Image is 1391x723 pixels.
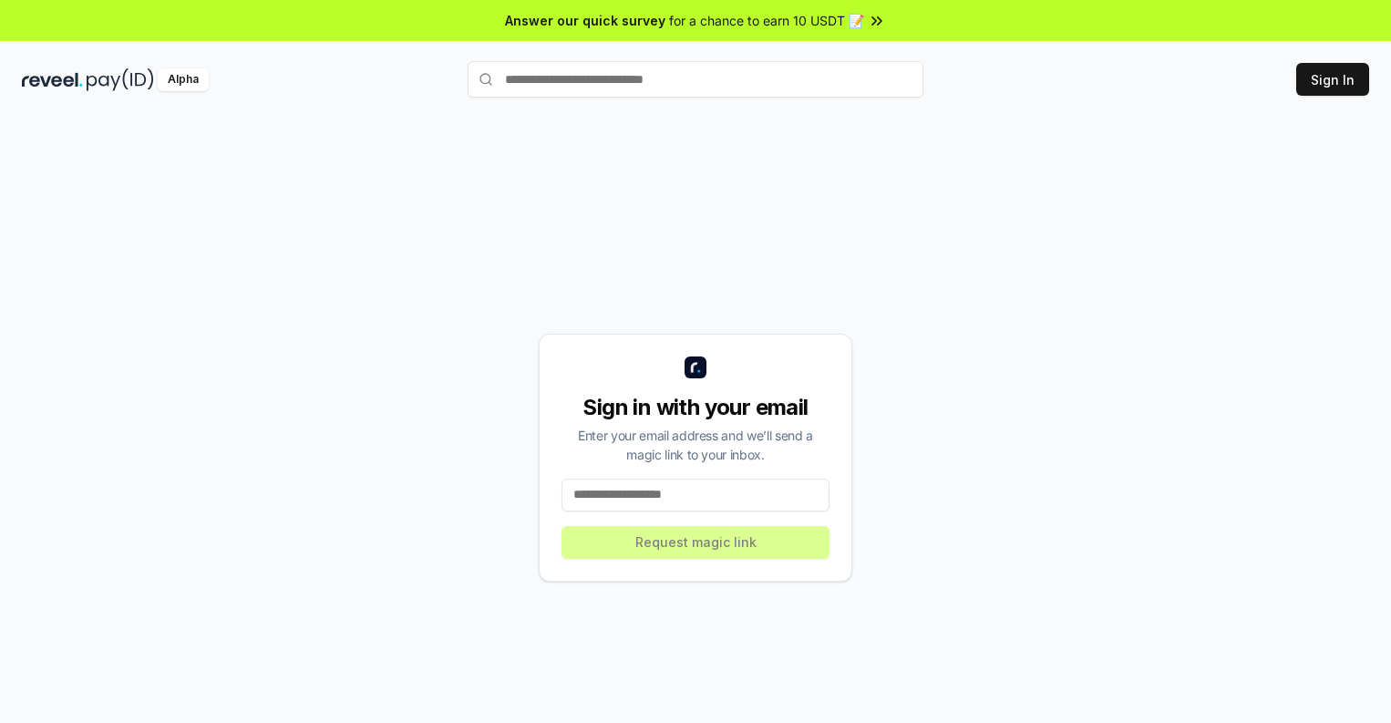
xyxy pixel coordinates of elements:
[505,11,665,30] span: Answer our quick survey
[22,68,83,91] img: reveel_dark
[1296,63,1369,96] button: Sign In
[685,356,706,378] img: logo_small
[87,68,154,91] img: pay_id
[669,11,864,30] span: for a chance to earn 10 USDT 📝
[562,393,829,422] div: Sign in with your email
[562,426,829,464] div: Enter your email address and we’ll send a magic link to your inbox.
[158,68,209,91] div: Alpha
